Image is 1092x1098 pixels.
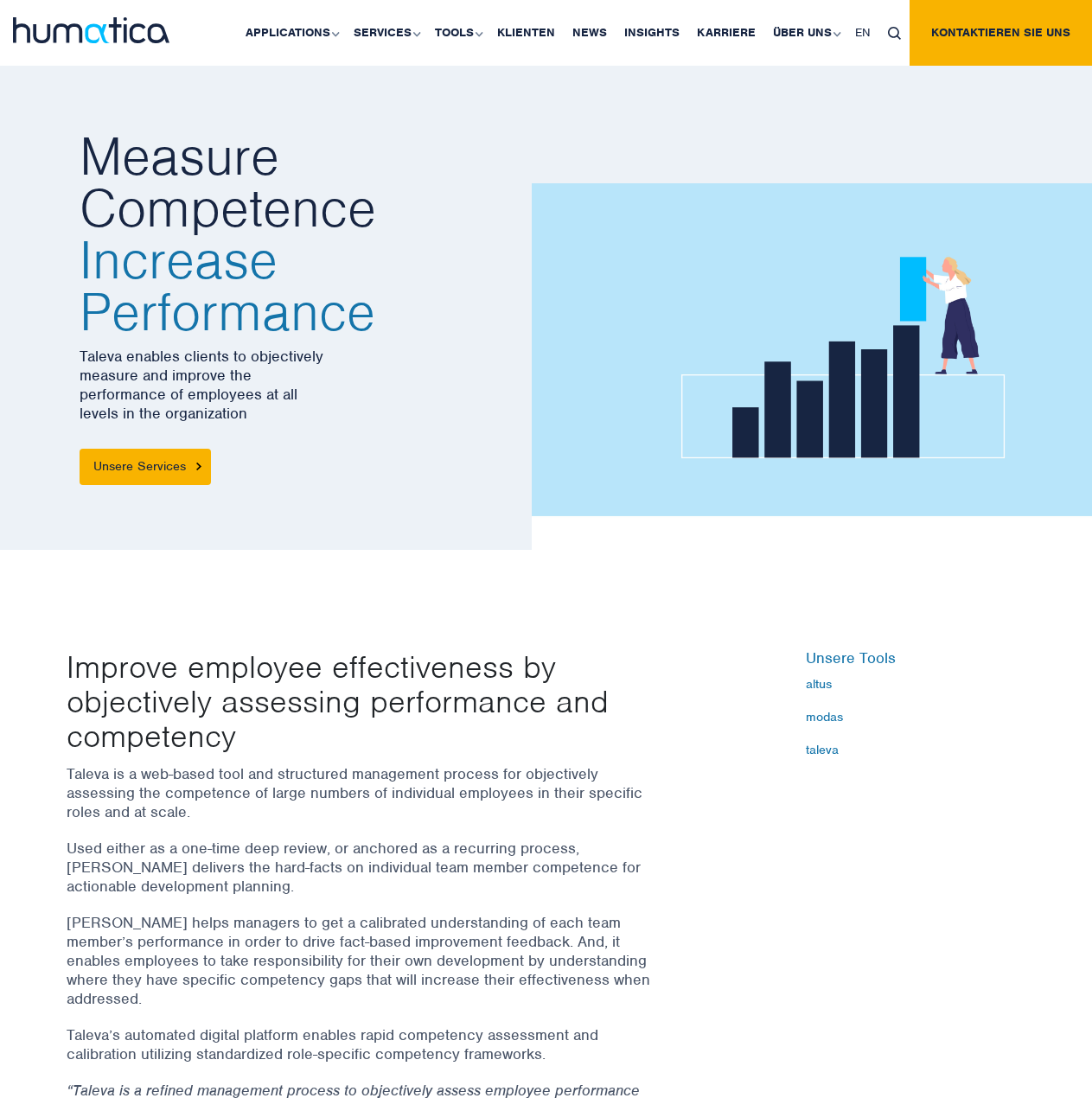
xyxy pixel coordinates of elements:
[80,347,518,423] p: Taleva enables clients to objectively measure and improve the performance of employees at all lev...
[67,913,655,1008] p: [PERSON_NAME] helps managers to get a calibrated understanding of each team member’s performance ...
[67,649,698,753] p: Improve employee effectiveness by objectively assessing performance and competency
[67,764,655,821] p: Taleva is a web-based tool and structured management process for objectively assessing the compet...
[888,27,901,40] img: search_icon
[80,449,211,485] a: Unsere Services
[80,131,518,338] h2: Measure Competence
[806,649,1026,668] h6: Unsere Tools
[806,743,1026,756] a: taleva
[13,17,169,43] img: logo
[196,463,201,470] img: arrowicon
[806,710,1026,724] a: modas
[67,1025,655,1063] p: Taleva’s automated digital platform enables rapid competency assessment and calibration utilizing...
[806,677,1026,691] a: altus
[80,234,518,338] span: Increase Performance
[67,839,655,896] p: Used either as a one-time deep review, or anchored as a recurring process, [PERSON_NAME] delivers...
[855,25,871,40] span: EN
